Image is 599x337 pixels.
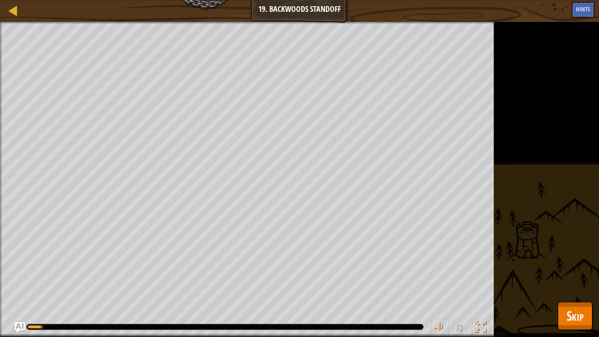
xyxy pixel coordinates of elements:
[558,302,592,330] button: Skip
[576,5,590,13] span: Hints
[567,307,584,325] span: Skip
[455,320,464,333] span: ♫
[453,319,468,337] button: ♫
[472,319,489,337] button: Toggle fullscreen
[14,322,25,333] button: Ask AI
[431,319,449,337] button: Adjust volume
